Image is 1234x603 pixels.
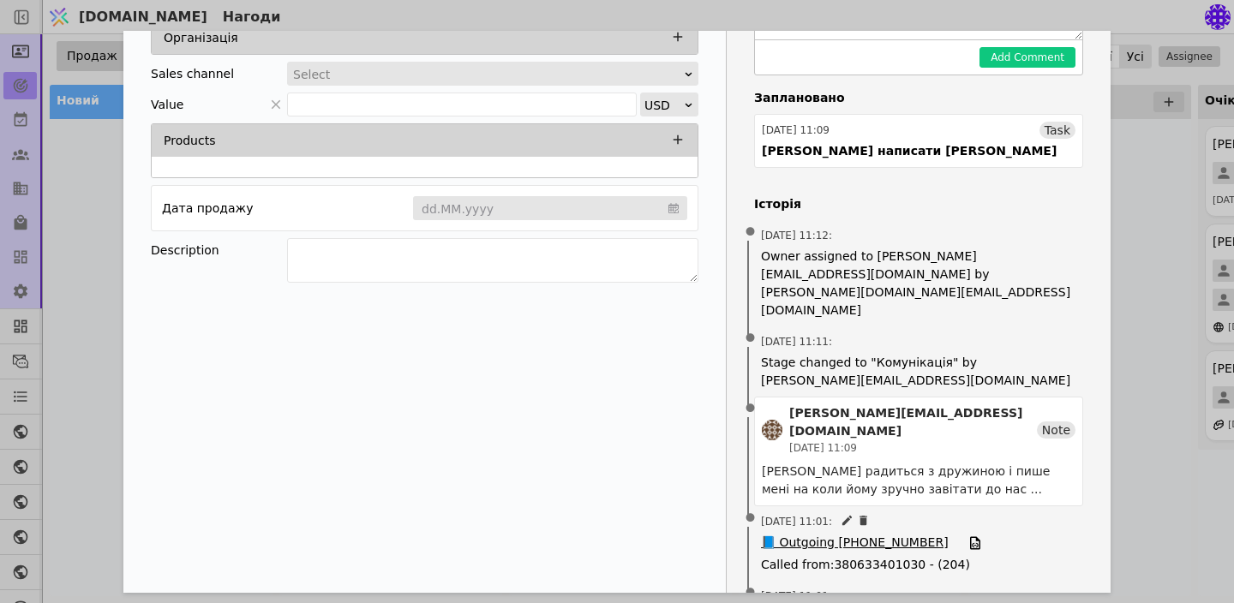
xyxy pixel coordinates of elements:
[761,354,1076,390] span: Stage changed to "Комунікація" by [PERSON_NAME][EMAIL_ADDRESS][DOMAIN_NAME]
[151,93,183,116] span: Value
[754,195,1083,213] h4: Історія
[979,47,1075,68] button: Add Comment
[762,420,782,440] img: an
[151,62,234,86] div: Sales channel
[1037,421,1075,439] div: Note
[742,497,759,540] span: •
[164,132,215,150] p: Products
[761,556,1076,574] span: Called from : 380633401030 - (204)
[742,211,759,254] span: •
[151,238,287,262] div: Description
[742,387,759,431] span: •
[762,463,1075,499] div: [PERSON_NAME] радиться з дружиною і пише мені на коли йому зручно завітати до нас ...
[762,122,830,138] div: [DATE] 11:09
[644,93,683,117] div: USD
[162,196,253,220] div: Дата продажу
[761,248,1076,319] span: Owner assigned to [PERSON_NAME][EMAIL_ADDRESS][DOMAIN_NAME] by [PERSON_NAME][DOMAIN_NAME][EMAIL_A...
[789,440,1037,456] div: [DATE] 11:09
[761,514,832,529] span: [DATE] 11:01 :
[789,404,1037,440] div: [PERSON_NAME][EMAIL_ADDRESS][DOMAIN_NAME]
[668,200,679,217] svg: calendar
[761,334,832,349] span: [DATE] 11:11 :
[123,31,1111,593] div: Add Opportunity
[762,142,1057,160] div: [PERSON_NAME] написати [PERSON_NAME]
[164,29,238,47] p: Організація
[761,228,832,243] span: [DATE] 11:12 :
[1039,122,1075,139] div: Task
[754,89,1083,107] h4: Заплановано
[742,317,759,361] span: •
[761,534,949,552] span: 📘 Outgoing [PHONE_NUMBER]
[293,63,681,87] div: Select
